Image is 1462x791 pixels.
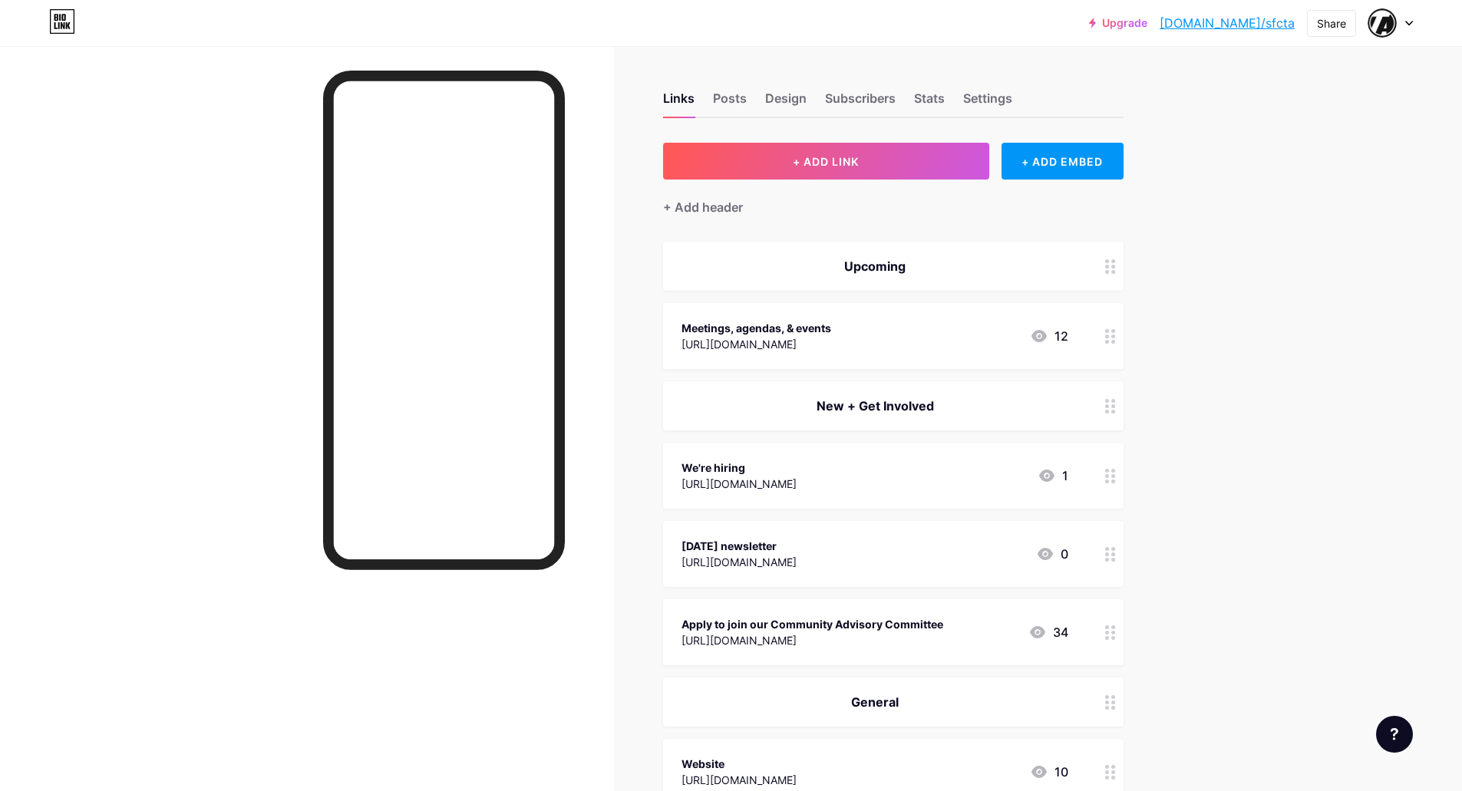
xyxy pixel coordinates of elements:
a: Upgrade [1089,17,1147,29]
div: [URL][DOMAIN_NAME] [681,632,943,648]
div: Subscribers [825,89,896,117]
div: 12 [1030,327,1068,345]
div: Settings [963,89,1012,117]
img: sfcta [1368,8,1397,38]
div: Links [663,89,695,117]
div: Meetings, agendas, & events [681,320,831,336]
div: Stats [914,89,945,117]
div: Posts [713,89,747,117]
div: + Add header [663,198,743,216]
div: Upcoming [681,257,1068,275]
div: 0 [1036,545,1068,563]
div: New + Get Involved [681,397,1068,415]
div: Share [1317,15,1346,31]
div: [URL][DOMAIN_NAME] [681,772,797,788]
div: [URL][DOMAIN_NAME] [681,476,797,492]
div: [URL][DOMAIN_NAME] [681,554,797,570]
a: [DOMAIN_NAME]/sfcta [1160,14,1295,32]
div: [DATE] newsletter [681,538,797,554]
div: [URL][DOMAIN_NAME] [681,336,831,352]
div: Design [765,89,807,117]
div: 10 [1030,763,1068,781]
div: 1 [1038,466,1068,485]
div: General [681,693,1068,711]
div: + ADD EMBED [1002,143,1124,180]
div: Website [681,756,797,772]
div: We're hiring [681,460,797,476]
button: + ADD LINK [663,143,989,180]
div: 34 [1028,623,1068,641]
div: Apply to join our Community Advisory Committee [681,616,943,632]
span: + ADD LINK [793,155,859,168]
